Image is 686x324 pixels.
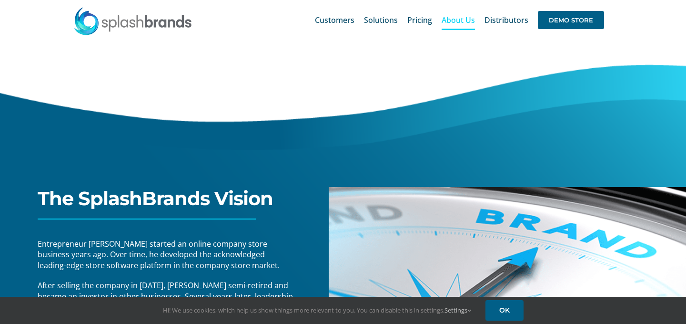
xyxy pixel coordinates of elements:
a: Settings [444,306,471,314]
span: About Us [442,16,475,24]
a: Customers [315,5,354,35]
nav: Main Menu [315,5,604,35]
span: The SplashBrands Vision [38,187,273,210]
img: SplashBrands.com Logo [73,7,192,35]
span: Pricing [407,16,432,24]
a: OK [485,300,524,321]
span: Hi! We use cookies, which help us show things more relevant to you. You can disable this in setti... [163,306,471,314]
span: DEMO STORE [538,11,604,29]
span: Solutions [364,16,398,24]
span: After selling the company in [DATE], [PERSON_NAME] semi-retired and became an investor in other b... [38,280,293,323]
a: Pricing [407,5,432,35]
span: Customers [315,16,354,24]
a: DEMO STORE [538,5,604,35]
a: Distributors [484,5,528,35]
span: Distributors [484,16,528,24]
span: Entrepreneur [PERSON_NAME] started an online company store business years ago. Over time, he deve... [38,239,280,271]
